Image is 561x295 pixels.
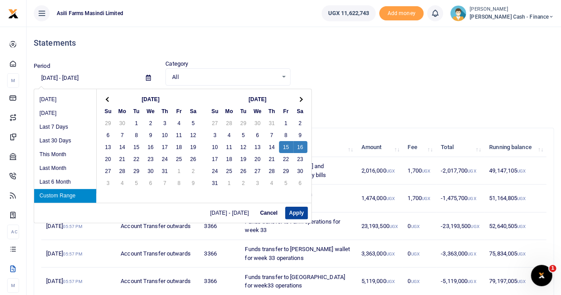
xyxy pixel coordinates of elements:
[158,117,172,129] td: 3
[411,224,419,229] small: UGX
[186,153,200,165] td: 26
[279,105,293,117] th: Fr
[403,212,436,240] td: 0
[379,6,424,21] li: Toup your wallet
[144,141,158,153] td: 16
[34,161,96,175] li: Last Month
[389,224,398,229] small: UGX
[7,224,19,239] li: Ac
[240,267,356,295] td: Funds transfer to [GEOGRAPHIC_DATA] for week33 operations
[222,105,236,117] th: Mo
[53,9,127,17] span: Asili Farms Masindi Limited
[403,185,436,212] td: 1,700
[165,59,188,68] label: Category
[236,105,251,117] th: Tu
[236,177,251,189] td: 2
[172,177,186,189] td: 8
[63,252,82,256] small: 05:57 PM
[436,212,484,240] td: -23,193,500
[129,117,144,129] td: 1
[129,153,144,165] td: 22
[208,129,222,141] td: 3
[186,129,200,141] td: 12
[279,117,293,129] td: 1
[265,153,279,165] td: 21
[265,165,279,177] td: 28
[517,279,526,284] small: UGX
[199,212,240,240] td: 3366
[251,117,265,129] td: 30
[115,165,129,177] td: 28
[403,157,436,185] td: 1,700
[115,177,129,189] td: 4
[129,141,144,153] td: 15
[172,73,277,82] span: All
[158,165,172,177] td: 31
[265,141,279,153] td: 14
[101,177,115,189] td: 3
[208,177,222,189] td: 31
[34,106,96,120] li: [DATE]
[531,265,552,286] iframe: Intercom live chat
[517,169,526,173] small: UGX
[279,141,293,153] td: 15
[158,105,172,117] th: Th
[172,165,186,177] td: 1
[41,212,116,240] td: [DATE]
[172,129,186,141] td: 11
[34,62,50,71] label: Period
[236,153,251,165] td: 19
[129,129,144,141] td: 8
[186,165,200,177] td: 2
[144,129,158,141] td: 9
[467,252,476,256] small: UGX
[172,117,186,129] td: 4
[356,157,403,185] td: 2,016,000
[386,252,394,256] small: UGX
[517,252,526,256] small: UGX
[199,267,240,295] td: 3366
[116,240,199,267] td: Account Transfer outwards
[251,105,265,117] th: We
[116,212,199,240] td: Account Transfer outwards
[208,117,222,129] td: 27
[411,252,419,256] small: UGX
[265,177,279,189] td: 4
[265,117,279,129] td: 31
[251,129,265,141] td: 6
[450,5,554,21] a: profile-user [PERSON_NAME] [PERSON_NAME] Cash - Finance
[158,141,172,153] td: 17
[422,169,430,173] small: UGX
[129,177,144,189] td: 5
[8,10,19,16] a: logo-small logo-large logo-large
[34,189,96,203] li: Custom Range
[7,73,19,88] li: M
[265,105,279,117] th: Th
[172,141,186,153] td: 18
[470,13,554,21] span: [PERSON_NAME] Cash - Finance
[436,157,484,185] td: -2,017,700
[517,196,526,201] small: UGX
[172,105,186,117] th: Fr
[101,105,115,117] th: Su
[208,105,222,117] th: Su
[34,175,96,189] li: Last 6 Month
[199,240,240,267] td: 3366
[403,267,436,295] td: 0
[222,129,236,141] td: 4
[101,141,115,153] td: 13
[129,165,144,177] td: 29
[436,138,484,157] th: Total: activate to sort column ascending
[251,153,265,165] td: 20
[293,129,307,141] td: 9
[158,153,172,165] td: 24
[34,148,96,161] li: This Month
[436,185,484,212] td: -1,475,700
[279,177,293,189] td: 5
[484,185,546,212] td: 51,164,805
[467,169,476,173] small: UGX
[517,224,526,229] small: UGX
[484,267,546,295] td: 79,197,005
[101,117,115,129] td: 29
[34,120,96,134] li: Last 7 Days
